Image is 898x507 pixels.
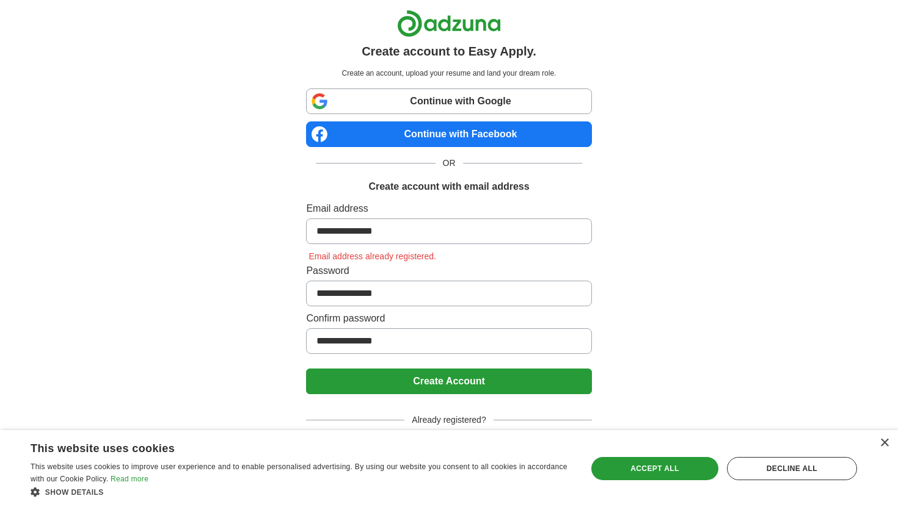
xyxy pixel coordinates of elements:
[306,121,591,147] a: Continue with Facebook
[436,157,463,170] span: OR
[404,414,493,426] span: Already registered?
[880,439,889,448] div: Close
[397,10,501,37] img: Adzuna logo
[111,475,148,483] a: Read more, opens a new window
[368,179,529,194] h1: Create account with email address
[362,42,536,60] h1: Create account to Easy Apply.
[591,457,718,480] div: Accept all
[727,457,857,480] div: Decline all
[45,488,104,497] span: Show details
[308,68,589,79] p: Create an account, upload your resume and land your dream role.
[31,437,540,456] div: This website uses cookies
[306,201,591,216] label: Email address
[306,251,439,261] span: Email address already registered.
[306,88,591,114] a: Continue with Google
[306,311,591,326] label: Confirm password
[306,264,591,278] label: Password
[31,462,568,483] span: This website uses cookies to improve user experience and to enable personalised advertising. By u...
[31,486,571,498] div: Show details
[306,369,591,394] button: Create Account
